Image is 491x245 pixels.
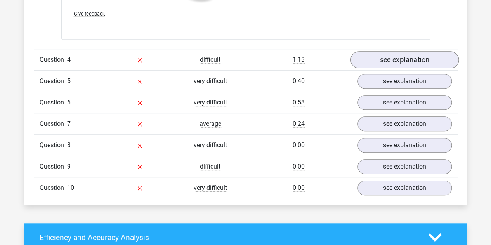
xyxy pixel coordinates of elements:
span: difficult [200,56,220,64]
h4: Efficiency and Accuracy Analysis [40,233,416,242]
span: Question [40,141,67,150]
span: 1:13 [293,56,305,64]
span: very difficult [194,141,227,149]
span: 0:00 [293,184,305,192]
span: 8 [67,141,71,149]
span: 0:00 [293,141,305,149]
span: very difficult [194,77,227,85]
span: difficult [200,163,220,170]
a: see explanation [357,95,452,110]
span: 0:24 [293,120,305,128]
a: see explanation [357,159,452,174]
span: very difficult [194,99,227,106]
span: 4 [67,56,71,63]
a: see explanation [350,51,458,68]
span: 9 [67,163,71,170]
span: 0:40 [293,77,305,85]
span: 7 [67,120,71,127]
a: see explanation [357,116,452,131]
span: Question [40,55,67,64]
span: very difficult [194,184,227,192]
a: see explanation [357,138,452,153]
a: see explanation [357,181,452,195]
span: average [200,120,221,128]
span: Give feedback [74,11,105,17]
span: Question [40,76,67,86]
span: Question [40,119,67,129]
span: 0:00 [293,163,305,170]
span: 10 [67,184,74,191]
span: 6 [67,99,71,106]
span: 0:53 [293,99,305,106]
span: Question [40,183,67,193]
span: Question [40,98,67,107]
span: 5 [67,77,71,85]
a: see explanation [357,74,452,89]
span: Question [40,162,67,171]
